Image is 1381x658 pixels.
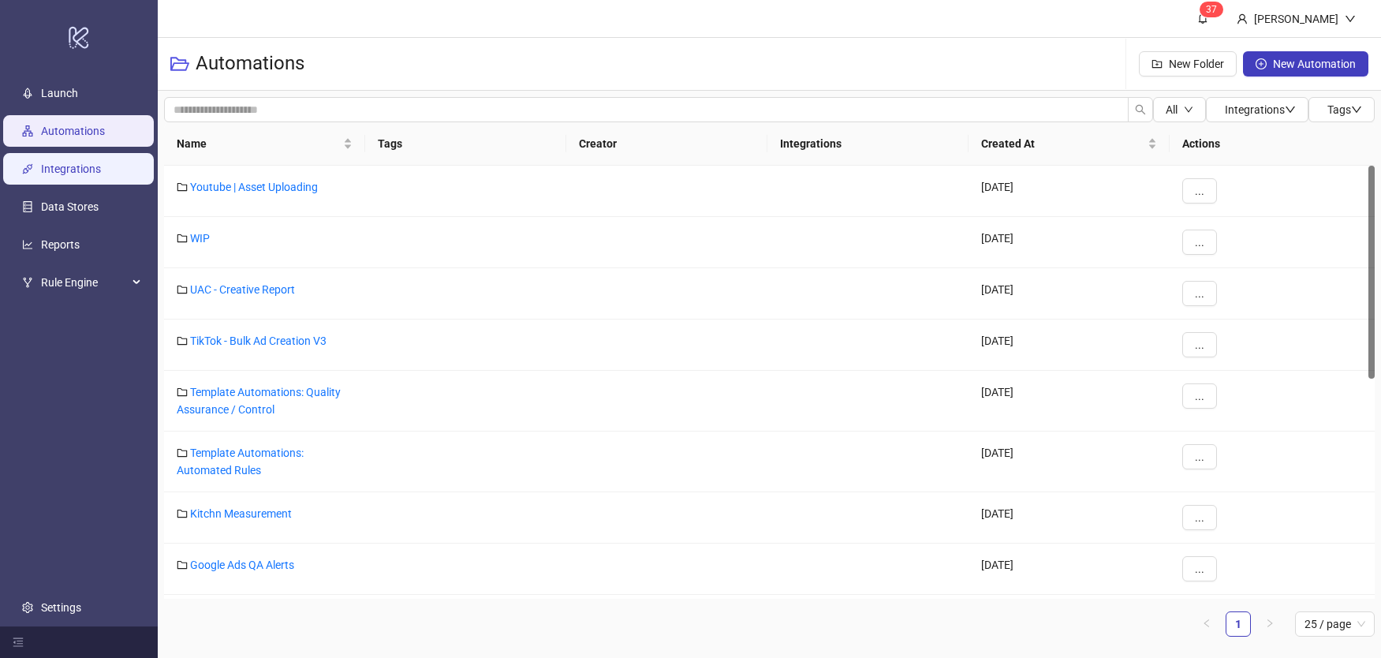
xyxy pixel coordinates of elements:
span: search [1135,104,1146,115]
li: Previous Page [1194,611,1219,637]
span: All [1166,103,1178,116]
button: Integrationsdown [1206,97,1308,122]
a: Template Automations: Quality Assurance / Control [177,386,341,416]
span: down [1184,105,1193,114]
span: ... [1195,451,1204,463]
span: ... [1195,511,1204,524]
a: Launch [41,87,78,99]
button: ... [1182,444,1217,469]
button: Alldown [1153,97,1206,122]
a: UAC - Creative Report [190,283,295,296]
button: ... [1182,505,1217,530]
span: ... [1195,390,1204,402]
span: folder [177,233,188,244]
div: [DATE] [969,217,1170,268]
div: Page Size [1295,611,1375,637]
span: folder-add [1151,58,1163,69]
span: 25 / page [1304,612,1365,636]
div: [DATE] [969,268,1170,320]
a: 1 [1226,612,1250,636]
th: Creator [566,122,767,166]
th: Actions [1170,122,1375,166]
button: ... [1182,332,1217,357]
span: Tags [1327,103,1362,116]
span: fork [22,277,33,288]
button: ... [1182,178,1217,204]
button: left [1194,611,1219,637]
span: ... [1195,287,1204,300]
span: folder [177,447,188,458]
span: folder [177,387,188,398]
span: right [1265,619,1275,628]
a: Data Stores [41,200,99,213]
a: WIP [190,232,210,245]
span: left [1202,619,1211,628]
span: ... [1195,185,1204,197]
div: [DATE] [969,371,1170,432]
span: Rule Engine [41,267,128,298]
span: 7 [1211,4,1217,15]
button: Tagsdown [1308,97,1375,122]
span: folder [177,335,188,346]
a: Reports [41,238,80,251]
th: Created At [969,122,1170,166]
button: New Automation [1243,51,1368,77]
a: Settings [41,601,81,614]
span: Integrations [1225,103,1296,116]
li: Next Page [1257,611,1282,637]
span: folder [177,284,188,295]
span: plus-circle [1256,58,1267,69]
span: down [1285,104,1296,115]
span: down [1345,13,1356,24]
div: [PERSON_NAME] [1248,10,1345,28]
span: New Folder [1169,58,1224,70]
span: folder-open [170,54,189,73]
div: [DATE] [969,595,1170,646]
a: Google Ads QA Alerts [190,559,294,571]
span: bell [1197,13,1208,24]
span: ... [1195,563,1204,575]
span: folder [177,559,188,570]
button: New Folder [1139,51,1237,77]
button: ... [1182,383,1217,409]
button: ... [1182,230,1217,255]
span: Created At [981,135,1144,152]
span: menu-fold [13,637,24,648]
span: down [1351,104,1362,115]
span: folder [177,508,188,519]
span: Name [177,135,340,152]
span: user [1237,13,1248,24]
h3: Automations [196,51,304,77]
th: Integrations [767,122,969,166]
span: folder [177,181,188,193]
div: [DATE] [969,432,1170,492]
a: Integrations [41,163,101,175]
span: New Automation [1273,58,1356,70]
th: Tags [365,122,566,166]
span: ... [1195,338,1204,351]
button: ... [1182,281,1217,306]
div: [DATE] [969,320,1170,371]
a: Kitchn Measurement [190,507,292,520]
div: [DATE] [969,544,1170,595]
a: Youtube | Asset Uploading [190,181,318,193]
button: ... [1182,556,1217,581]
a: TikTok - Bulk Ad Creation V3 [190,335,327,347]
span: ... [1195,236,1204,249]
span: 3 [1206,4,1211,15]
a: Template Automations: Automated Rules [177,447,304,477]
button: right [1257,611,1282,637]
div: [DATE] [969,492,1170,544]
th: Name [164,122,365,166]
div: [DATE] [969,166,1170,217]
a: Automations [41,125,105,137]
sup: 37 [1200,2,1223,17]
li: 1 [1226,611,1251,637]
